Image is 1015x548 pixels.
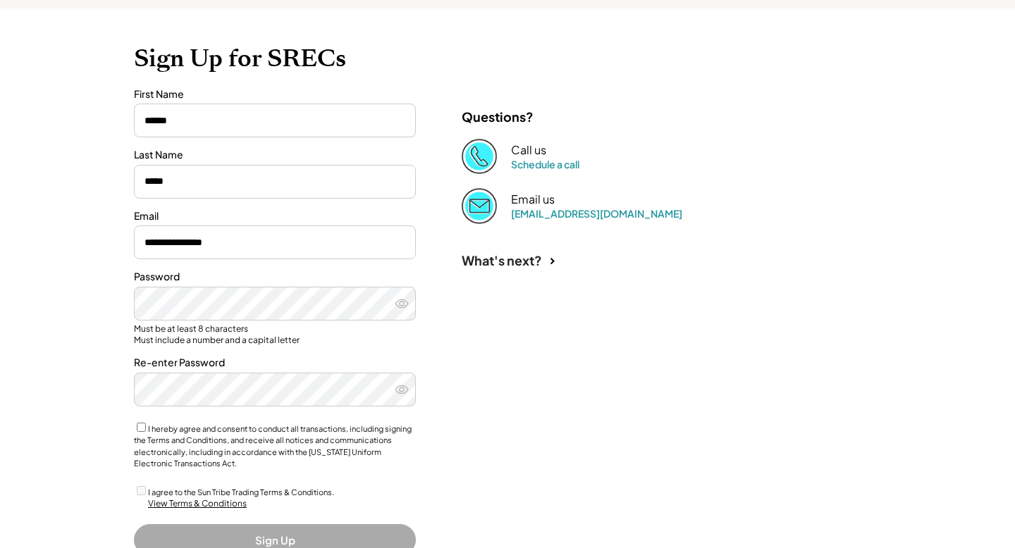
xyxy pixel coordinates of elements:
div: What's next? [462,252,542,268]
a: [EMAIL_ADDRESS][DOMAIN_NAME] [511,207,682,220]
div: Must be at least 8 characters Must include a number and a capital letter [134,323,416,345]
div: Call us [511,143,546,158]
div: Last Name [134,148,416,162]
div: Password [134,270,416,284]
img: Phone%20copy%403x.png [462,139,497,174]
label: I hereby agree and consent to conduct all transactions, including signing the Terms and Condition... [134,424,412,468]
div: Questions? [462,108,534,125]
a: Schedule a call [511,158,579,170]
div: Email [134,209,416,223]
div: View Terms & Conditions [148,498,247,510]
h1: Sign Up for SRECs [134,44,881,73]
img: Email%202%403x.png [462,188,497,223]
div: First Name [134,87,416,101]
div: Re-enter Password [134,356,416,370]
label: I agree to the Sun Tribe Trading Terms & Conditions. [148,487,334,497]
div: Email us [511,192,555,207]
